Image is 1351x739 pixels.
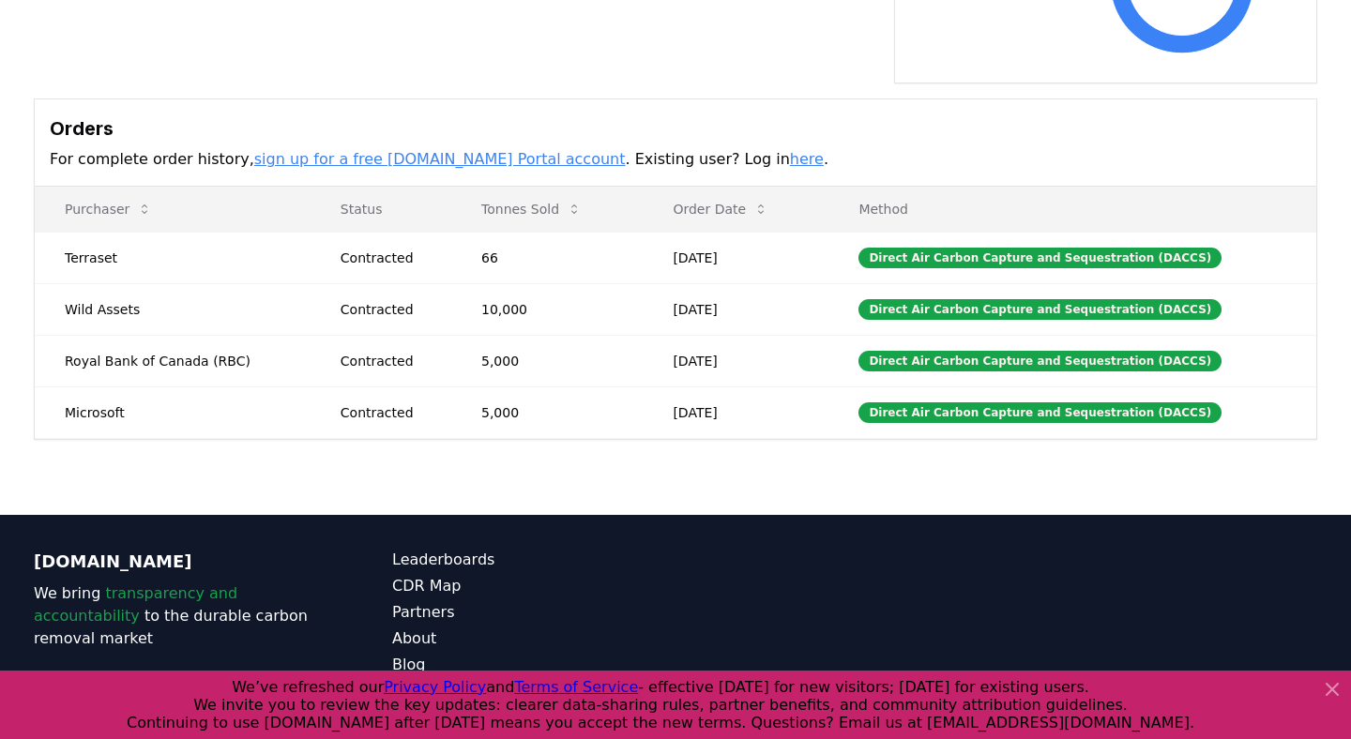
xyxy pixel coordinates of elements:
p: Status [326,200,436,219]
a: CDR Map [392,575,675,597]
td: [DATE] [643,335,828,386]
a: Partners [392,601,675,624]
td: 66 [451,232,643,283]
p: For complete order history, . Existing user? Log in . [50,148,1301,171]
div: Contracted [341,352,436,370]
button: Purchaser [50,190,167,228]
td: Terraset [35,232,311,283]
div: Direct Air Carbon Capture and Sequestration (DACCS) [858,299,1222,320]
button: Order Date [658,190,783,228]
td: [DATE] [643,386,828,438]
h3: Orders [50,114,1301,143]
td: Royal Bank of Canada (RBC) [35,335,311,386]
td: Wild Assets [35,283,311,335]
p: Method [843,200,1301,219]
div: Direct Air Carbon Capture and Sequestration (DACCS) [858,402,1222,423]
div: Direct Air Carbon Capture and Sequestration (DACCS) [858,351,1222,371]
p: We bring to the durable carbon removal market [34,582,317,650]
td: 10,000 [451,283,643,335]
td: 5,000 [451,335,643,386]
a: About [392,627,675,650]
a: Leaderboards [392,549,675,571]
div: Contracted [341,403,436,422]
a: Blog [392,654,675,676]
a: here [790,150,824,168]
div: Contracted [341,249,436,267]
td: [DATE] [643,232,828,283]
td: [DATE] [643,283,828,335]
button: Tonnes Sold [466,190,597,228]
div: Contracted [341,300,436,319]
td: Microsoft [35,386,311,438]
span: transparency and accountability [34,584,237,625]
td: 5,000 [451,386,643,438]
div: Direct Air Carbon Capture and Sequestration (DACCS) [858,248,1222,268]
a: sign up for a free [DOMAIN_NAME] Portal account [254,150,626,168]
p: [DOMAIN_NAME] [34,549,317,575]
